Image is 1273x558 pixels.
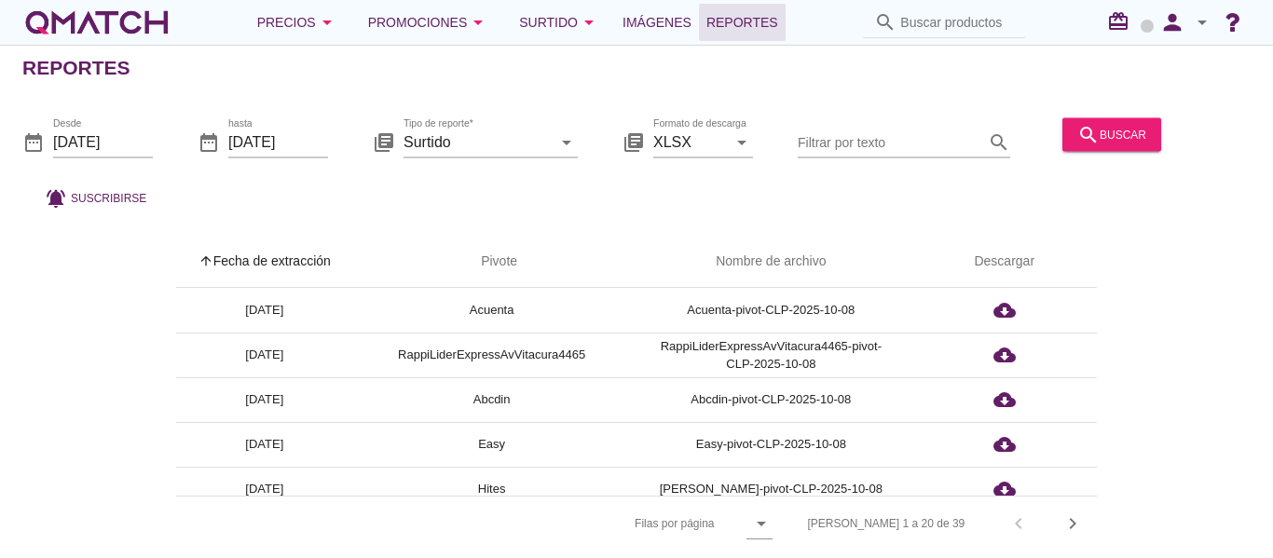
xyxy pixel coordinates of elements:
i: arrow_drop_down [731,130,753,153]
a: Reportes [699,4,786,41]
i: notifications_active [45,186,71,209]
i: date_range [198,130,220,153]
div: [PERSON_NAME] 1 a 20 de 39 [808,515,965,532]
h2: Reportes [22,53,130,83]
i: date_range [22,130,45,153]
button: buscar [1062,117,1161,151]
span: Suscribirse [71,189,146,206]
input: Tipo de reporte* [404,127,552,157]
div: Surtido [519,11,600,34]
button: Promociones [353,4,505,41]
td: Easy [353,422,631,467]
i: search [1077,123,1100,145]
i: cloud_download [993,478,1016,500]
i: arrow_drop_down [555,130,578,153]
td: Acuenta [353,288,631,333]
div: Precios [257,11,338,34]
i: cloud_download [993,433,1016,456]
td: [PERSON_NAME]-pivot-CLP-2025-10-08 [630,467,911,511]
button: Suscribirse [30,181,161,214]
th: Pivote: Not sorted. Activate to sort ascending. [353,236,631,288]
i: redeem [1107,10,1137,33]
i: arrow_drop_down [578,11,600,34]
input: hasta [228,127,328,157]
i: person [1154,9,1191,35]
input: Formato de descarga [653,127,727,157]
i: arrow_drop_down [467,11,489,34]
td: [DATE] [176,377,353,422]
td: Abcdin [353,377,631,422]
td: [DATE] [176,422,353,467]
i: cloud_download [993,299,1016,321]
i: arrow_drop_down [750,512,773,535]
td: Easy-pivot-CLP-2025-10-08 [630,422,911,467]
th: Descargar: Not sorted. [911,236,1097,288]
td: [DATE] [176,288,353,333]
i: arrow_upward [198,253,213,268]
button: Next page [1056,507,1089,540]
input: Desde [53,127,153,157]
div: buscar [1077,123,1146,145]
i: cloud_download [993,388,1016,411]
i: library_books [373,130,395,153]
input: Filtrar por texto [798,127,984,157]
td: RappiLiderExpressAvVitacura4465 [353,333,631,377]
i: search [988,130,1010,153]
td: RappiLiderExpressAvVitacura4465-pivot-CLP-2025-10-08 [630,333,911,377]
span: Imágenes [623,11,691,34]
a: Imágenes [615,4,699,41]
i: cloud_download [993,344,1016,366]
i: search [874,11,897,34]
i: library_books [623,130,645,153]
i: arrow_drop_down [1191,11,1213,34]
button: Precios [242,4,353,41]
td: [DATE] [176,333,353,377]
i: chevron_right [1061,512,1084,535]
td: Hites [353,467,631,511]
th: Nombre de archivo: Not sorted. [630,236,911,288]
td: [DATE] [176,467,353,511]
i: arrow_drop_down [316,11,338,34]
th: Fecha de extracción: Sorted ascending. Activate to sort descending. [176,236,353,288]
button: Surtido [504,4,615,41]
input: Buscar productos [900,7,1014,37]
a: white-qmatch-logo [22,4,171,41]
td: Abcdin-pivot-CLP-2025-10-08 [630,377,911,422]
div: Filas por página [448,497,772,551]
td: Acuenta-pivot-CLP-2025-10-08 [630,288,911,333]
div: Promociones [368,11,490,34]
span: Reportes [706,11,778,34]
